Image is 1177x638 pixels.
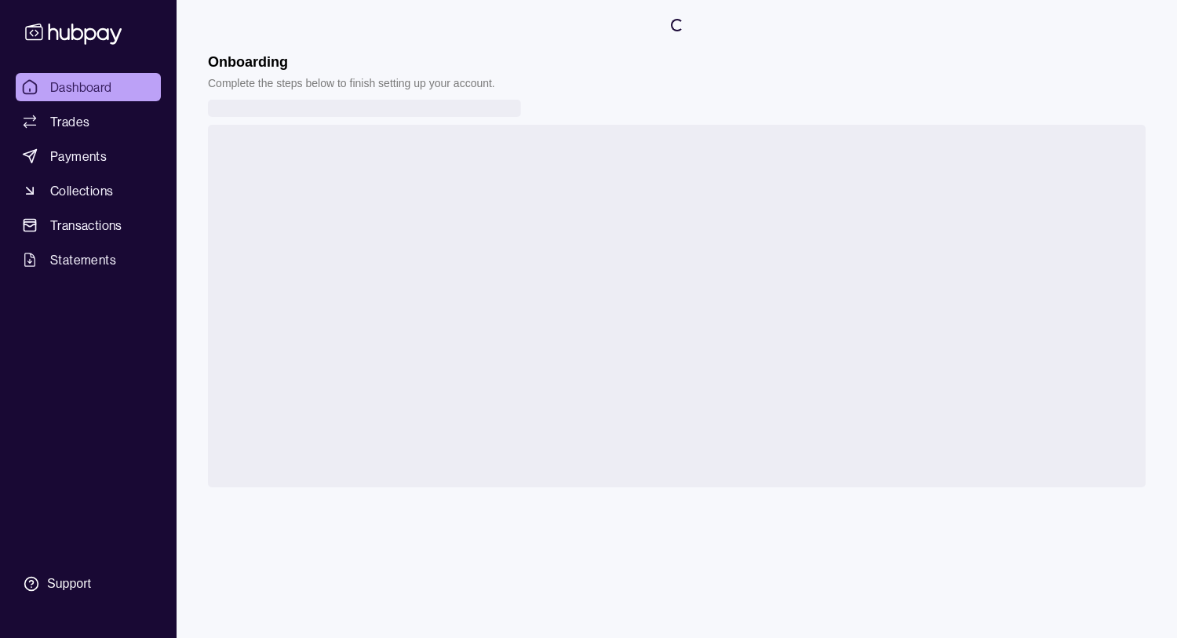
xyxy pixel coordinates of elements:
[16,177,161,205] a: Collections
[47,575,91,592] div: Support
[16,211,161,239] a: Transactions
[16,73,161,101] a: Dashboard
[50,78,112,97] span: Dashboard
[16,142,161,170] a: Payments
[50,181,113,200] span: Collections
[16,246,161,274] a: Statements
[50,216,122,235] span: Transactions
[16,108,161,136] a: Trades
[50,147,107,166] span: Payments
[208,53,495,71] h1: Onboarding
[50,250,116,269] span: Statements
[50,112,89,131] span: Trades
[16,567,161,600] a: Support
[208,75,495,92] p: Complete the steps below to finish setting up your account.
